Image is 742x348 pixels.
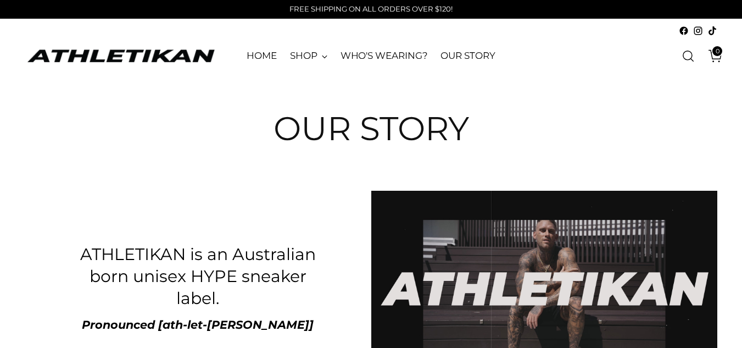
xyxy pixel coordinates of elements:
strong: Pronounced [ath-let-[PERSON_NAME]] [82,318,314,332]
a: SHOP [290,44,327,68]
a: Open search modal [677,45,699,67]
a: OUR STORY [440,44,495,68]
a: WHO'S WEARING? [341,44,428,68]
h3: ATHLETIKAN is an Australian born unisex HYPE sneaker label. [73,244,322,310]
a: Open cart modal [700,45,722,67]
h1: OUR STORY [274,111,469,147]
span: 0 [712,46,722,56]
p: FREE SHIPPING ON ALL ORDERS OVER $120! [289,4,453,15]
a: HOME [247,44,277,68]
a: ATHLETIKAN [25,47,217,64]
